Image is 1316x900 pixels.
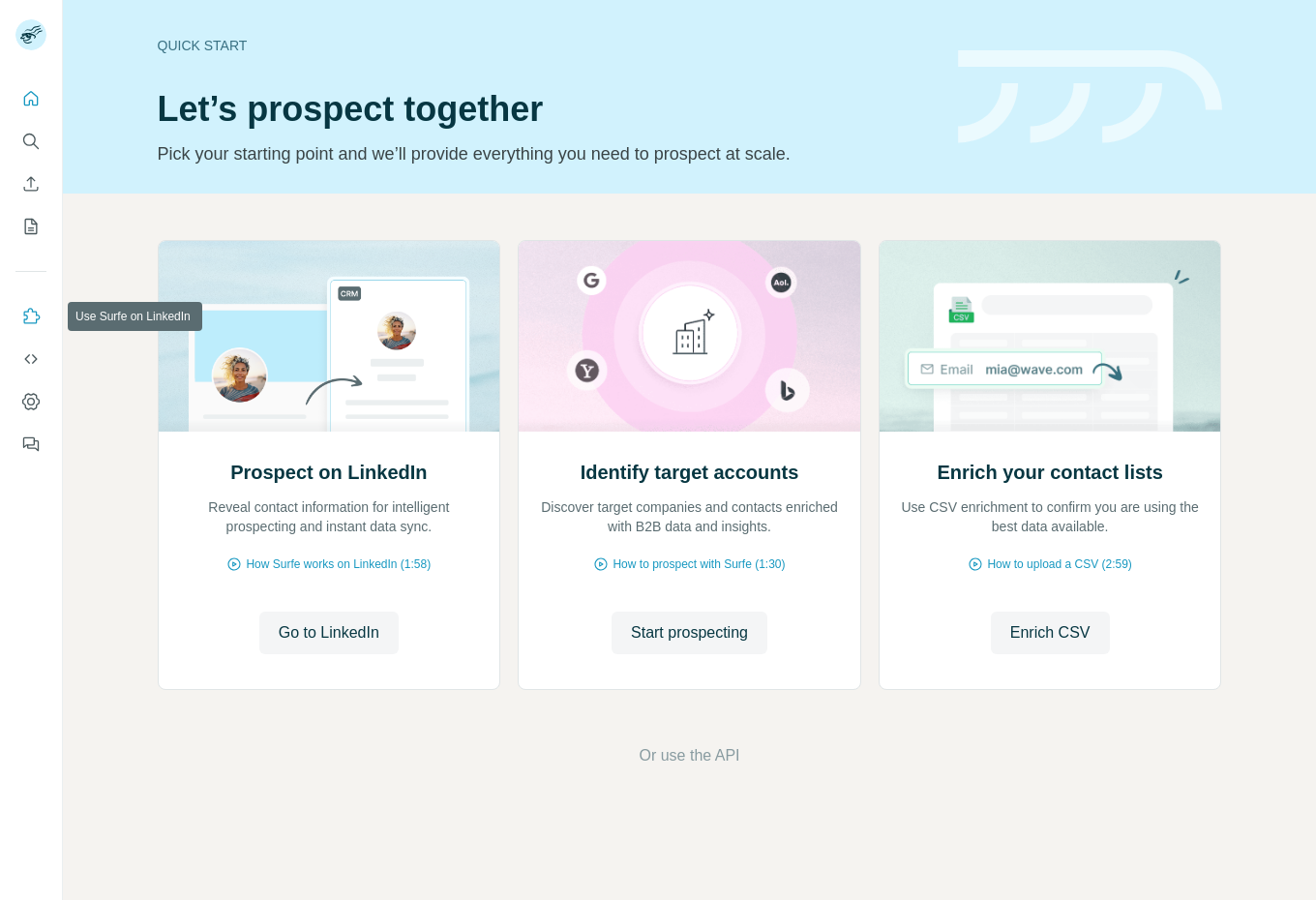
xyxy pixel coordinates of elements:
span: Start prospecting [631,621,748,645]
p: Pick your starting point and we’ll provide everything you need to prospect at scale. [158,140,935,167]
button: Dashboard [15,384,46,419]
span: Go to LinkedIn [279,621,379,645]
button: Feedback [15,427,46,462]
h2: Prospect on LinkedIn [230,459,427,486]
div: Quick start [158,36,935,55]
span: Enrich CSV [1010,621,1091,645]
button: Go to LinkedIn [259,612,399,654]
button: Use Surfe API [15,342,46,376]
span: How to prospect with Surfe (1:30) [613,555,785,573]
button: Start prospecting [612,612,767,654]
h1: Let’s prospect together [158,90,935,129]
button: Use Surfe on LinkedIn [15,299,46,334]
p: Use CSV enrichment to confirm you are using the best data available. [899,497,1202,536]
button: Quick start [15,81,46,116]
p: Discover target companies and contacts enriched with B2B data and insights. [538,497,841,536]
button: Or use the API [639,744,739,767]
span: How to upload a CSV (2:59) [987,555,1131,573]
img: Enrich your contact lists [879,241,1222,432]
button: Enrich CSV [991,612,1110,654]
p: Reveal contact information for intelligent prospecting and instant data sync. [178,497,481,536]
img: Identify target accounts [518,241,861,432]
button: Search [15,124,46,159]
h2: Enrich your contact lists [937,459,1162,486]
button: My lists [15,209,46,244]
img: Prospect on LinkedIn [158,241,501,432]
span: How Surfe works on LinkedIn (1:58) [246,555,431,573]
img: banner [958,50,1222,144]
h2: Identify target accounts [581,459,799,486]
button: Enrich CSV [15,166,46,201]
